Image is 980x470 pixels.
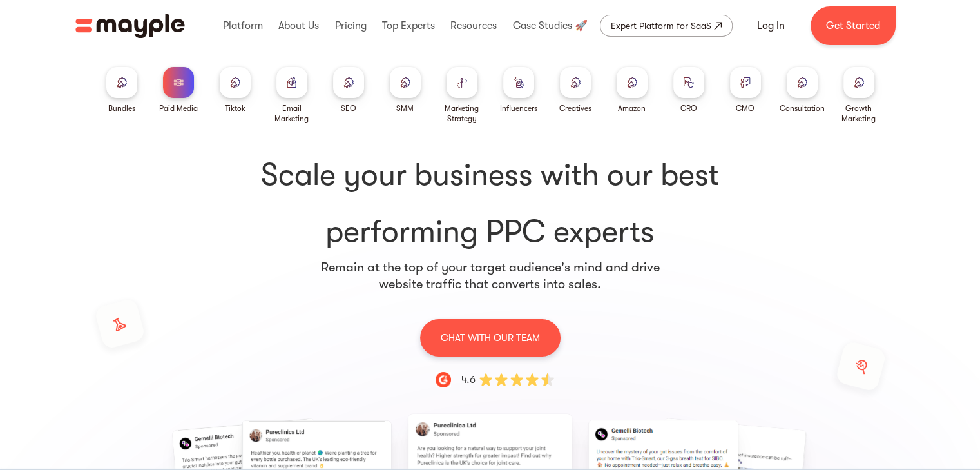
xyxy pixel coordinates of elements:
a: Growth Marketing [836,67,882,124]
img: Mayple logo [75,14,185,38]
div: Resources [447,5,500,46]
a: SMM [390,67,421,113]
div: CRO [680,103,697,113]
a: Email Marketing [269,67,315,124]
a: Creatives [559,67,591,113]
div: Bundles [108,103,135,113]
a: Bundles [106,67,137,113]
a: Consultation [780,67,825,113]
div: Influencers [500,103,537,113]
div: SEO [341,103,356,113]
div: Expert Platform for SaaS [611,18,711,34]
div: SMM [396,103,414,113]
div: Email Marketing [269,103,315,124]
div: Growth Marketing [836,103,882,124]
div: Consultation [780,103,825,113]
a: CMO [730,67,761,113]
a: SEO [333,67,364,113]
span: Scale your business with our best [99,155,882,196]
div: About Us [275,5,322,46]
a: CHAT WITH OUR TEAM [420,318,561,357]
p: CHAT WITH OUR TEAM [441,329,540,346]
a: Expert Platform for SaaS [600,15,733,37]
a: Log In [742,10,800,41]
a: home [75,14,185,38]
div: CMO [736,103,754,113]
div: Marketing Strategy [439,103,485,124]
a: Influencers [500,67,537,113]
p: Remain at the top of your target audience's mind and drive website traffic that converts into sales. [320,259,660,293]
div: 4.6 [461,372,476,387]
div: Paid Media [159,103,198,113]
div: Keywords by Traffic [144,76,213,84]
div: Creatives [559,103,591,113]
a: Tiktok [220,67,251,113]
div: Platform [220,5,266,46]
iframe: Chat Widget [780,331,980,470]
div: Pricing [331,5,369,46]
div: Amazon [618,103,646,113]
a: Paid Media [159,67,198,113]
h1: performing PPC experts [99,155,882,253]
a: Get Started [811,6,896,45]
a: CRO [673,67,704,113]
div: Top Experts [379,5,438,46]
div: Tiktok [225,103,245,113]
a: Marketing Strategy [439,67,485,124]
a: Amazon [617,67,648,113]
